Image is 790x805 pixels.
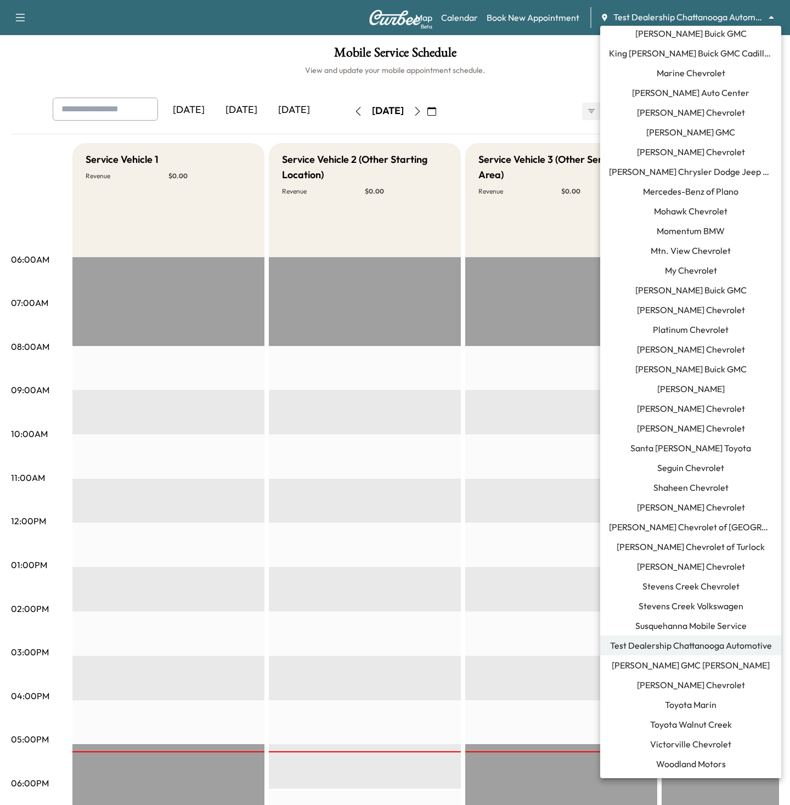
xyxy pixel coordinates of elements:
[665,698,716,711] span: Toyota Marin
[610,639,772,652] span: Test Dealership Chattanooga Automotive
[637,106,745,119] span: [PERSON_NAME] Chevrolet
[637,501,745,514] span: [PERSON_NAME] Chevrolet
[650,718,732,731] span: Toyota Walnut Creek
[637,145,745,158] span: [PERSON_NAME] Chevrolet
[657,66,725,80] span: Marine Chevrolet
[650,738,731,751] span: Victorville Chevrolet
[637,303,745,316] span: [PERSON_NAME] Chevrolet
[632,86,749,99] span: [PERSON_NAME] Auto Center
[642,580,740,593] span: Stevens Creek Chevrolet
[665,264,717,277] span: My Chevrolet
[639,599,743,613] span: Stevens Creek Volkswagen
[612,659,770,672] span: [PERSON_NAME] GMC [PERSON_NAME]
[651,244,731,257] span: Mtn. View Chevrolet
[637,678,745,691] span: [PERSON_NAME] Chevrolet
[653,323,729,336] span: Platinum Chevrolet
[637,343,745,356] span: [PERSON_NAME] Chevrolet
[637,422,745,435] span: [PERSON_NAME] Chevrolet
[657,224,725,237] span: Momentum BMW
[637,560,745,573] span: [PERSON_NAME] Chevrolet
[635,362,747,376] span: [PERSON_NAME] Buick GMC
[609,47,772,60] span: King [PERSON_NAME] Buick GMC Cadillac
[646,126,735,139] span: [PERSON_NAME] GMC
[617,540,765,553] span: [PERSON_NAME] Chevrolet of Turlock
[635,284,747,297] span: [PERSON_NAME] Buick GMC
[637,402,745,415] span: [PERSON_NAME] Chevrolet
[657,382,725,395] span: [PERSON_NAME]
[656,757,726,770] span: Woodland Motors
[643,185,738,198] span: Mercedes-Benz of Plano
[635,619,747,632] span: Susquehanna Mobile Service
[653,481,729,494] span: Shaheen Chevrolet
[657,461,724,474] span: Seguin Chevrolet
[630,441,751,455] span: Santa [PERSON_NAME] Toyota
[609,165,772,178] span: [PERSON_NAME] Chrysler Dodge Jeep RAM of [GEOGRAPHIC_DATA]
[609,520,772,534] span: [PERSON_NAME] Chevrolet of [GEOGRAPHIC_DATA]
[654,205,727,218] span: Mohawk Chevrolet
[635,27,747,40] span: [PERSON_NAME] Buick GMC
